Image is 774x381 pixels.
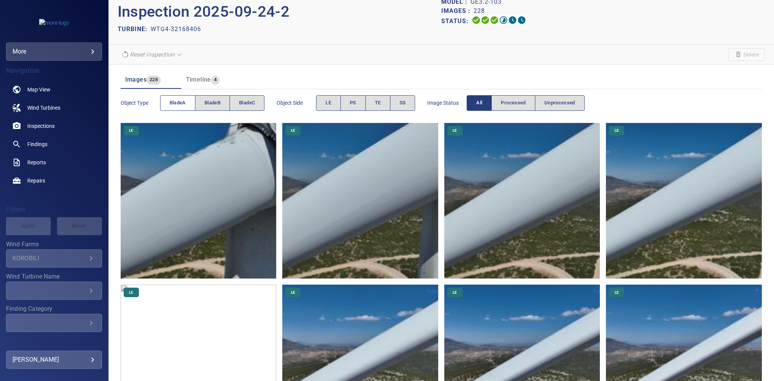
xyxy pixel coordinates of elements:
[326,99,331,107] span: LE
[6,43,102,61] div: more
[118,0,441,23] p: Inspection 2025-09-24-2
[27,159,46,166] span: Reports
[365,95,390,111] button: TE
[508,16,517,25] svg: Matching 0%
[151,25,201,34] p: WTG4-32168406
[474,6,485,16] p: 228
[6,241,102,247] label: Wind Farms
[476,99,482,107] span: All
[448,128,461,133] span: LE
[340,95,366,111] button: PS
[610,128,623,133] span: LE
[118,25,151,34] p: TURBINE:
[277,99,316,107] span: Object Side
[491,95,535,111] button: Processed
[286,128,300,133] span: LE
[6,314,102,332] div: Finding Category
[448,290,461,295] span: LE
[535,95,585,111] button: Unprocessed
[400,99,406,107] span: SS
[130,51,175,58] em: Reset inspection
[230,95,264,111] button: bladeC
[610,290,623,295] span: LE
[6,172,102,190] a: repairs noActive
[6,67,102,74] h4: Navigation
[6,80,102,99] a: map noActive
[501,99,525,107] span: Processed
[118,48,187,61] div: Reset inspection
[316,95,341,111] button: LE
[467,95,585,111] div: imageStatus
[160,95,195,111] button: bladeA
[121,99,160,107] span: Object type
[350,99,356,107] span: PS
[146,76,161,84] span: 228
[286,290,300,295] span: LE
[6,274,102,280] label: Wind Turbine Name
[13,354,96,366] div: [PERSON_NAME]
[13,255,87,262] div: KOROBILI
[6,135,102,153] a: findings noActive
[211,76,220,84] span: 4
[517,16,526,25] svg: Classification 0%
[125,76,146,83] span: Images
[6,117,102,135] a: inspections noActive
[6,249,102,268] div: Wind Farms
[186,76,211,83] span: Timeline
[441,16,472,27] p: Status:
[39,19,69,27] img: more-logo
[27,140,47,148] span: Findings
[427,99,467,107] span: Image Status
[27,122,55,130] span: Inspections
[499,16,508,25] svg: ML Processing 93%
[205,99,220,107] span: bladeB
[481,16,490,25] svg: Data Formatted 100%
[544,99,575,107] span: Unprocessed
[195,95,230,111] button: bladeB
[316,95,415,111] div: objectSide
[6,306,102,312] label: Finding Category
[27,177,45,184] span: Repairs
[13,46,96,58] div: more
[490,16,499,25] svg: Selecting 100%
[390,95,415,111] button: SS
[6,99,102,117] a: windturbines noActive
[441,6,474,16] p: Images :
[467,95,492,111] button: All
[6,206,102,213] h4: Filters
[160,95,265,111] div: objectType
[6,338,102,344] label: Finding Type
[170,99,186,107] span: bladeA
[124,290,138,295] span: LE
[6,282,102,300] div: Wind Turbine Name
[472,16,481,25] svg: Uploading 100%
[375,99,381,107] span: TE
[27,86,50,93] span: Map View
[239,99,255,107] span: bladeC
[6,153,102,172] a: reports noActive
[27,104,60,112] span: Wind Turbines
[124,128,138,133] span: LE
[118,48,187,61] div: Unable to reset the inspection due to your user permissions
